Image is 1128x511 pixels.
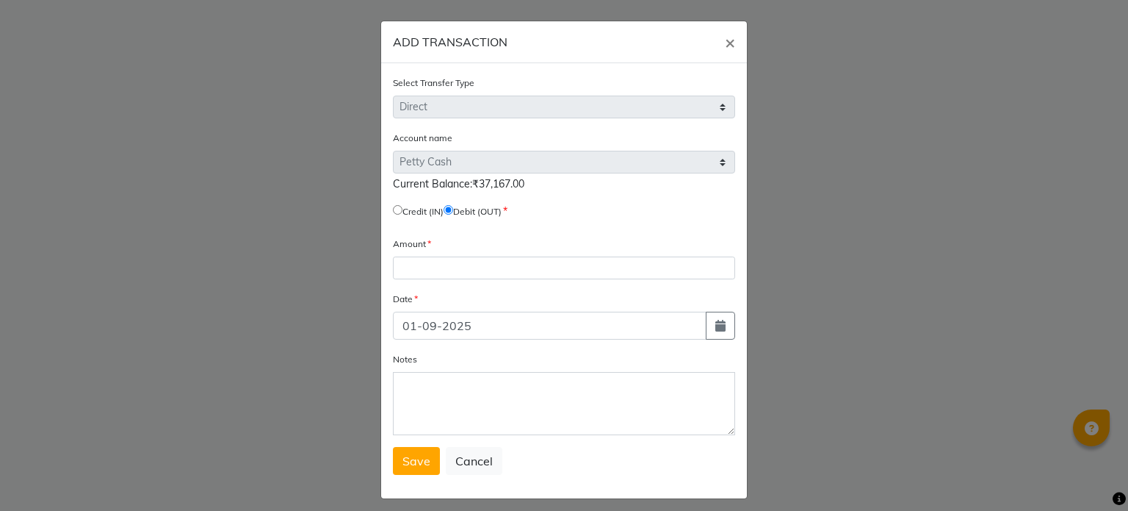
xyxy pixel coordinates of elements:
button: Save [393,447,440,475]
label: Date [393,293,418,306]
label: Debit (OUT) [453,205,502,218]
label: Credit (IN) [402,205,444,218]
span: × [725,31,735,53]
span: Save [402,454,430,468]
label: Select Transfer Type [393,76,474,90]
h6: ADD TRANSACTION [393,33,507,51]
label: Account name [393,132,452,145]
label: Notes [393,353,417,366]
button: Cancel [446,447,502,475]
span: Current Balance:₹37,167.00 [393,177,524,190]
label: Amount [393,237,431,251]
iframe: chat widget [1066,452,1113,496]
button: Close [713,21,747,62]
